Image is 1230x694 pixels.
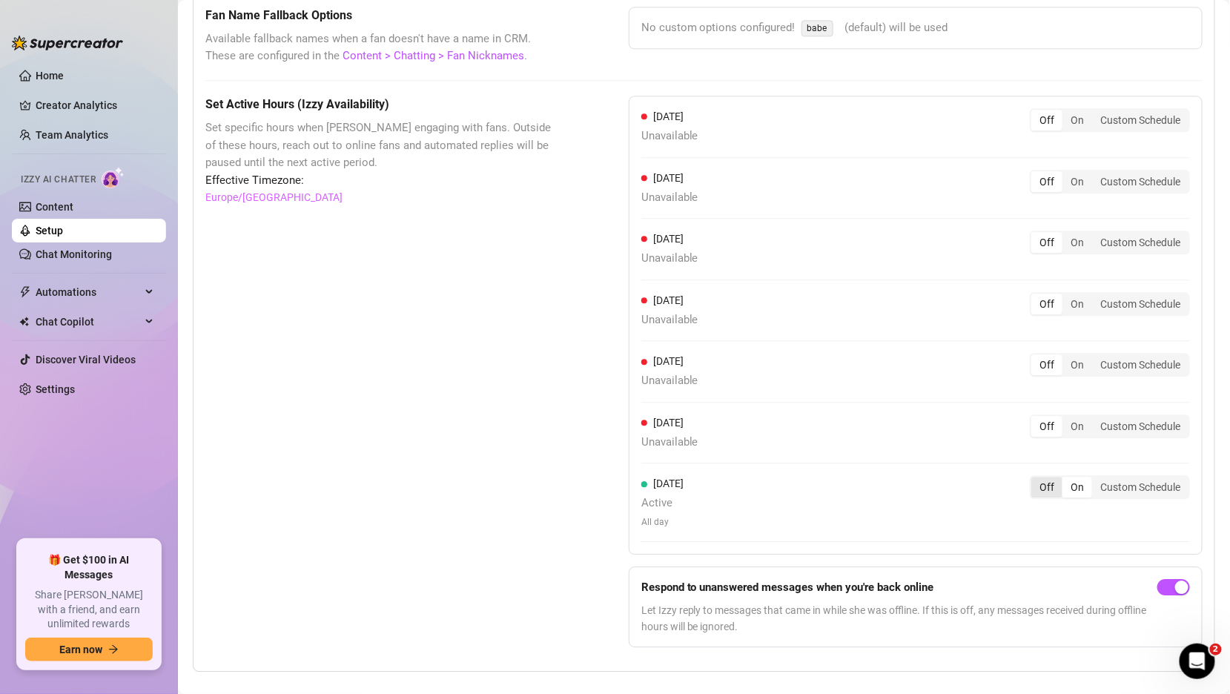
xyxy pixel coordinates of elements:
[1031,477,1062,498] div: Off
[653,233,684,245] span: [DATE]
[1092,294,1188,314] div: Custom Schedule
[1092,354,1188,375] div: Custom Schedule
[36,383,75,395] a: Settings
[108,644,119,655] span: arrow-right
[1092,110,1188,130] div: Custom Schedule
[205,119,555,172] span: Set specific hours when [PERSON_NAME] engaging with fans. Outside of these hours, reach out to on...
[1031,416,1062,437] div: Off
[641,128,698,145] span: Unavailable
[36,280,141,304] span: Automations
[1062,110,1092,130] div: On
[1030,108,1190,132] div: segmented control
[1062,354,1092,375] div: On
[641,434,698,452] span: Unavailable
[641,311,698,329] span: Unavailable
[1092,477,1188,498] div: Custom Schedule
[1210,644,1222,655] span: 2
[12,36,123,50] img: logo-BBDzfeDw.svg
[102,167,125,188] img: AI Chatter
[1180,644,1215,679] iframe: Intercom live chat
[36,70,64,82] a: Home
[653,477,684,489] span: [DATE]
[36,248,112,260] a: Chat Monitoring
[343,49,524,62] a: Content > Chatting > Fan Nicknames
[641,250,698,268] span: Unavailable
[19,317,29,327] img: Chat Copilot
[36,129,108,141] a: Team Analytics
[653,110,684,122] span: [DATE]
[845,19,948,37] span: (default) will be used
[641,581,934,594] strong: Respond to unanswered messages when you're back online
[1092,232,1188,253] div: Custom Schedule
[653,172,684,184] span: [DATE]
[205,96,555,113] h5: Set Active Hours (Izzy Availability)
[1092,171,1188,192] div: Custom Schedule
[36,310,141,334] span: Chat Copilot
[641,19,796,37] span: No custom options configured!
[25,638,153,661] button: Earn nowarrow-right
[1031,232,1062,253] div: Off
[1031,171,1062,192] div: Off
[205,172,555,190] span: Effective Timezone:
[205,189,343,205] a: Europe/[GEOGRAPHIC_DATA]
[641,495,684,512] span: Active
[1030,414,1190,438] div: segmented control
[653,294,684,306] span: [DATE]
[205,30,555,65] span: Available fallback names when a fan doesn't have a name in CRM. These are configured in the .
[19,286,31,298] span: thunderbolt
[1030,170,1190,194] div: segmented control
[1030,231,1190,254] div: segmented control
[21,173,96,187] span: Izzy AI Chatter
[1030,292,1190,316] div: segmented control
[1062,294,1092,314] div: On
[25,588,153,632] span: Share [PERSON_NAME] with a friend, and earn unlimited rewards
[1062,477,1092,498] div: On
[36,354,136,366] a: Discover Viral Videos
[36,93,154,117] a: Creator Analytics
[641,372,698,390] span: Unavailable
[59,644,102,655] span: Earn now
[205,7,555,24] h5: Fan Name Fallback Options
[36,201,73,213] a: Content
[653,417,684,429] span: [DATE]
[641,189,698,207] span: Unavailable
[25,553,153,582] span: 🎁 Get $100 in AI Messages
[1031,294,1062,314] div: Off
[1092,416,1188,437] div: Custom Schedule
[1031,354,1062,375] div: Off
[653,355,684,367] span: [DATE]
[1062,416,1092,437] div: On
[641,515,684,529] span: All day
[1062,232,1092,253] div: On
[801,20,833,36] span: babe
[1030,353,1190,377] div: segmented control
[641,602,1151,635] span: Let Izzy reply to messages that came in while she was offline. If this is off, any messages recei...
[1031,110,1062,130] div: Off
[1030,475,1190,499] div: segmented control
[36,225,63,237] a: Setup
[1062,171,1092,192] div: On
